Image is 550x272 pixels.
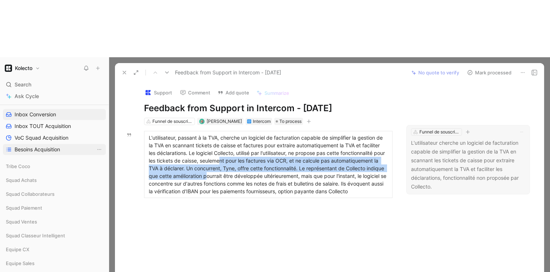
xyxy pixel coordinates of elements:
button: Add quote [214,88,252,98]
img: Kolecto [5,65,12,72]
span: Squad Paiement [6,204,42,211]
button: Comment [177,88,214,98]
a: VoC Squad Acquisition [3,132,106,143]
button: KolectoKolecto [3,63,42,73]
a: Besoins AcquisitionView actions [3,144,106,155]
div: Squad Achats [3,175,106,188]
span: Summarize [264,90,289,96]
span: Ask Cycle [15,92,39,101]
span: Squad Classeur Intelligent [6,232,65,239]
button: Mark processed [464,67,515,78]
div: Equipe Sales [3,258,106,269]
div: Search [3,79,106,90]
button: logoSupport [141,87,175,98]
span: VoC Squad Acquisition [15,134,68,141]
div: Intercom [253,118,271,125]
div: Equipe CX [3,244,106,257]
div: Squad Classeur Intelligent [3,230,106,241]
img: logo [144,89,152,96]
span: Inbox Conversion [15,111,56,118]
div: Tribe Coco [3,161,106,172]
span: Equipe CX [6,246,29,253]
a: Inbox TOUT Acquisition [3,121,106,132]
span: Squad Achats [6,176,37,184]
span: [PERSON_NAME] [207,118,242,124]
span: To process [279,118,302,125]
div: Squad Collaborateurs [3,189,106,199]
button: Summarize [253,88,292,98]
div: Squad Paiement [3,202,106,213]
button: View actions [96,146,103,153]
span: Search [15,80,31,89]
span: L'utilisateur, passant à la TVA, cherche un logiciel de facturation capable de simplifier la gest... [149,135,388,194]
h1: Feedback from Support in Intercom - [DATE] [144,102,392,114]
button: No quote to verify [408,67,462,78]
a: Inbox Conversion [3,109,106,120]
div: Funnel de souscription [419,128,460,136]
div: Squad Collaborateurs [3,189,106,202]
span: Tribe Coco [6,163,30,170]
div: Squad Paiement [3,202,106,215]
img: avatar [200,119,204,123]
div: Squad Achats [3,175,106,186]
p: L'utilisateur cherche un logiciel de facturation capable de simplifier la gestion de la TVA en sc... [411,139,525,191]
div: To process [274,118,303,125]
div: Funnel de souscription [152,118,193,125]
div: Tribe Coco [3,161,106,174]
div: Squad Ventes [3,216,106,229]
span: Equipe Sales [6,260,35,267]
div: Equipe CX [3,244,106,255]
div: Equipe Sales [3,258,106,271]
span: Squad Collaborateurs [6,190,55,198]
div: Squad Classeur Intelligent [3,230,106,243]
div: Squad Ventes [3,216,106,227]
a: Ask Cycle [3,91,106,102]
div: Tribe GrowthInbox Lead GenInbox ConversionInbox TOUT AcquisitionVoC Squad AcquisitionBesoins Acqu... [3,83,106,155]
span: Feedback from Support in Intercom - [DATE] [175,68,281,77]
span: Inbox TOUT Acquisition [15,123,71,130]
span: Besoins Acquisition [15,146,60,153]
h1: Kolecto [15,65,32,71]
span: Squad Ventes [6,218,37,225]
